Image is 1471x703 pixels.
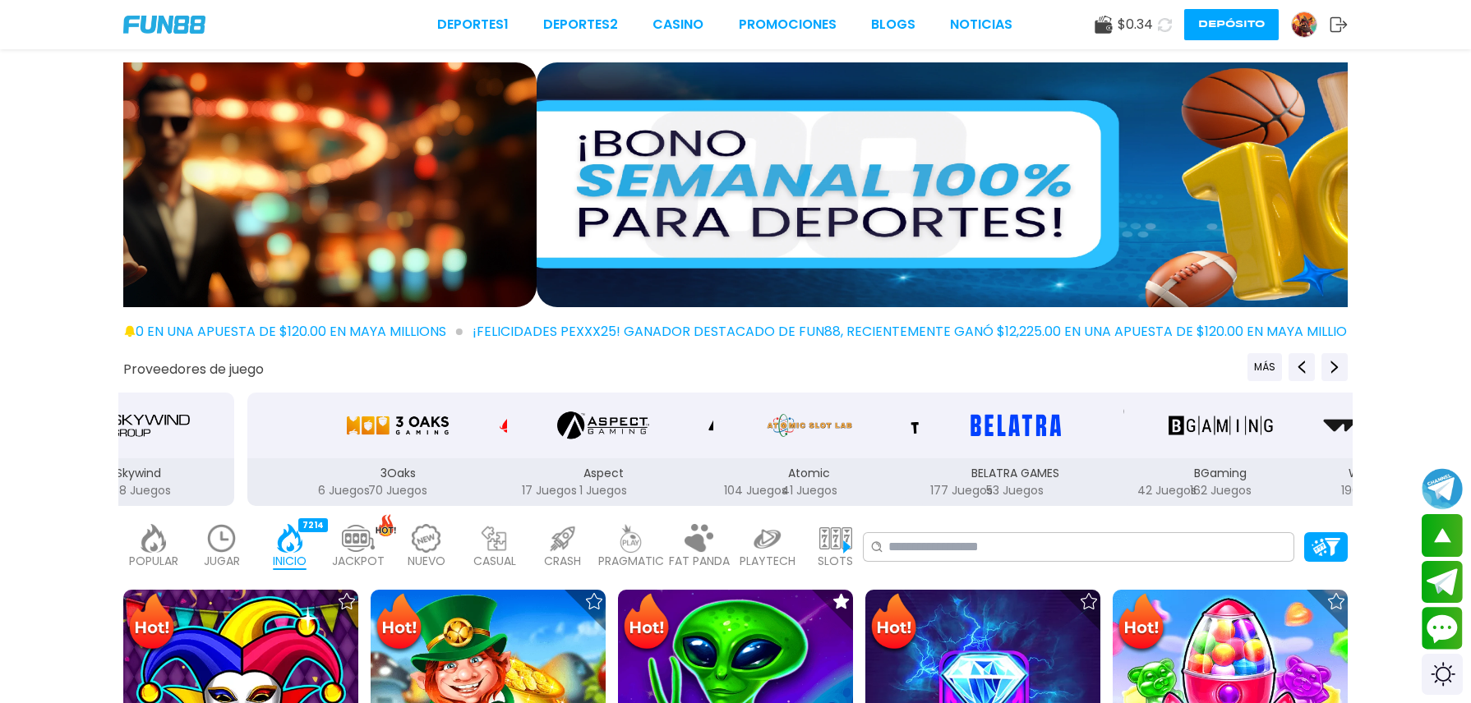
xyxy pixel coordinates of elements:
button: Join telegram channel [1422,467,1463,510]
a: CASINO [652,15,703,34]
p: 6 Juegos [247,482,440,499]
button: Join telegram [1422,561,1463,604]
img: Hot [1114,591,1168,655]
p: 196 Juegos [1276,482,1469,499]
p: 258 Juegos [42,482,234,499]
img: fat_panda_light.webp [683,524,716,553]
button: Aspect [500,391,706,508]
a: Deportes1 [437,15,509,34]
p: 42 Juegos [1071,482,1263,499]
img: home_active.webp [274,524,307,553]
p: Spribe [247,465,440,482]
p: POPULAR [129,553,178,570]
img: pragmatic_light.webp [615,524,648,553]
p: Atomic [713,465,906,482]
p: Skywind [42,465,234,482]
img: Aspect [557,402,649,448]
img: Spribe [292,402,395,448]
p: 17 Juegos [454,482,646,499]
a: Deportes2 [543,15,618,34]
button: 3Oaks [295,391,500,508]
img: Hot [372,591,426,655]
button: BELATRA GAMES [912,391,1118,508]
button: Atomic [707,391,912,508]
a: BLOGS [871,15,915,34]
img: Hot [125,591,178,655]
img: new_light.webp [410,524,443,553]
p: PLAYTECH [740,553,795,570]
button: Skywind [35,391,241,508]
img: BELATRA GAMES [963,402,1067,448]
p: PRAGMATIC [598,553,664,570]
img: Company Logo [123,16,205,34]
img: popular_light.webp [137,524,170,553]
a: NOTICIAS [950,15,1012,34]
p: NUEVO [408,553,445,570]
p: BELATRA GAMES [919,465,1111,482]
img: Atomic [763,402,855,448]
img: hot [376,514,396,536]
img: Skywind [86,402,190,448]
p: CASUAL [473,553,516,570]
button: Previous providers [1247,353,1282,381]
p: SLOTS [818,553,853,570]
button: scroll up [1422,514,1463,557]
div: 7214 [298,518,328,532]
button: Depósito [1184,9,1279,40]
img: playtech_light.webp [751,524,784,553]
button: Previous providers [1289,353,1315,381]
img: Platform Filter [1312,538,1340,555]
span: $ 0.34 [1118,15,1153,34]
img: crash_light.webp [546,524,579,553]
p: INICIO [273,553,307,570]
p: JACKPOT [332,553,385,570]
p: 3Oaks [302,465,494,482]
button: Proveedores de juego [123,361,264,378]
img: Hot [867,591,920,655]
img: casual_light.webp [478,524,511,553]
p: JUGAR [204,553,240,570]
img: jackpot_light.webp [342,524,375,553]
p: FAT PANDA [669,553,730,570]
a: Avatar [1291,11,1330,38]
img: recent_light.webp [205,524,238,553]
img: BGaming [1169,402,1272,448]
span: ¡FELICIDADES pexxx25! GANADOR DESTACADO DE FUN88, RECIENTEMENTE GANÓ $12,225.00 EN UNA APUESTA DE... [473,322,1380,342]
img: Hot [620,591,673,655]
img: slots_light.webp [819,524,852,553]
button: Next providers [1321,353,1348,381]
p: Aspect [507,465,699,482]
img: Avatar [1292,12,1317,37]
button: Spribe [241,391,446,508]
p: 104 Juegos [659,482,851,499]
p: CRASH [544,553,581,570]
p: 177 Juegos [865,482,1057,499]
img: 3Oaks [346,402,450,448]
button: Contact customer service [1422,607,1463,650]
a: Promociones [739,15,837,34]
p: BGaming [1124,465,1317,482]
button: BGaming [1118,391,1323,508]
div: Switch theme [1422,654,1463,695]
